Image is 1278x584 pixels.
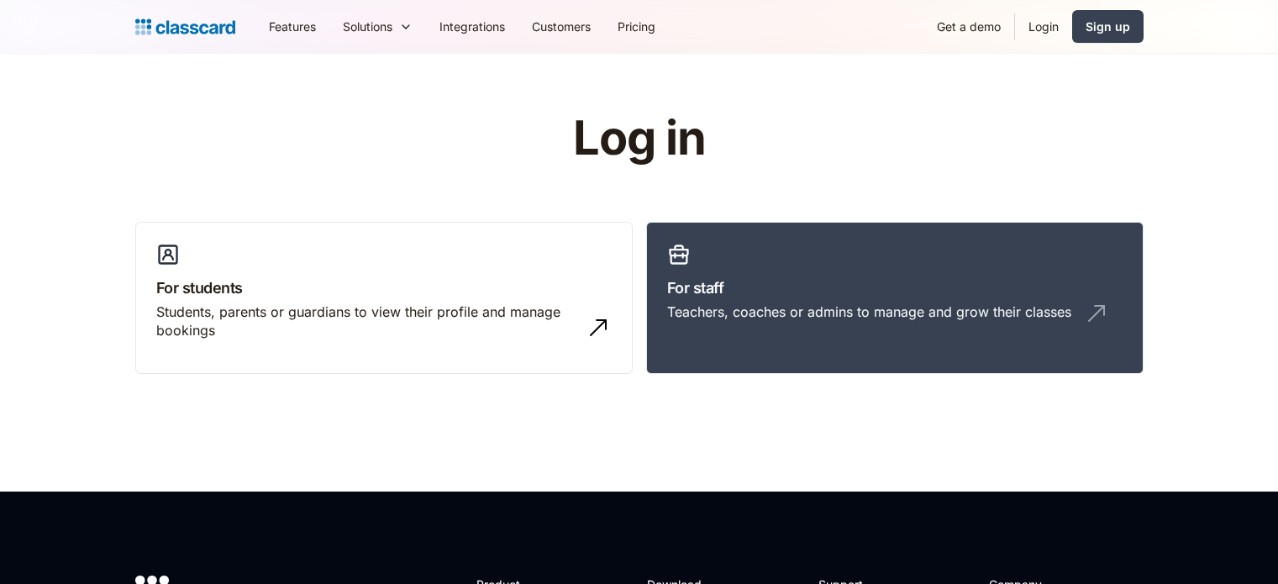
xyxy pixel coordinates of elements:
a: For staffTeachers, coaches or admins to manage and grow their classes [646,222,1144,375]
h1: Log in [372,113,906,165]
a: Customers [518,8,604,45]
a: For studentsStudents, parents or guardians to view their profile and manage bookings [135,222,633,375]
a: Login [1015,8,1072,45]
a: Features [255,8,329,45]
h3: For staff [667,276,1123,299]
div: Teachers, coaches or admins to manage and grow their classes [667,303,1071,321]
a: Sign up [1072,10,1144,43]
div: Sign up [1086,18,1130,35]
div: Solutions [329,8,426,45]
div: Students, parents or guardians to view their profile and manage bookings [156,303,578,340]
a: Get a demo [923,8,1014,45]
h3: For students [156,276,612,299]
a: home [135,15,235,39]
div: Solutions [343,18,392,35]
a: Pricing [604,8,669,45]
a: Integrations [426,8,518,45]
